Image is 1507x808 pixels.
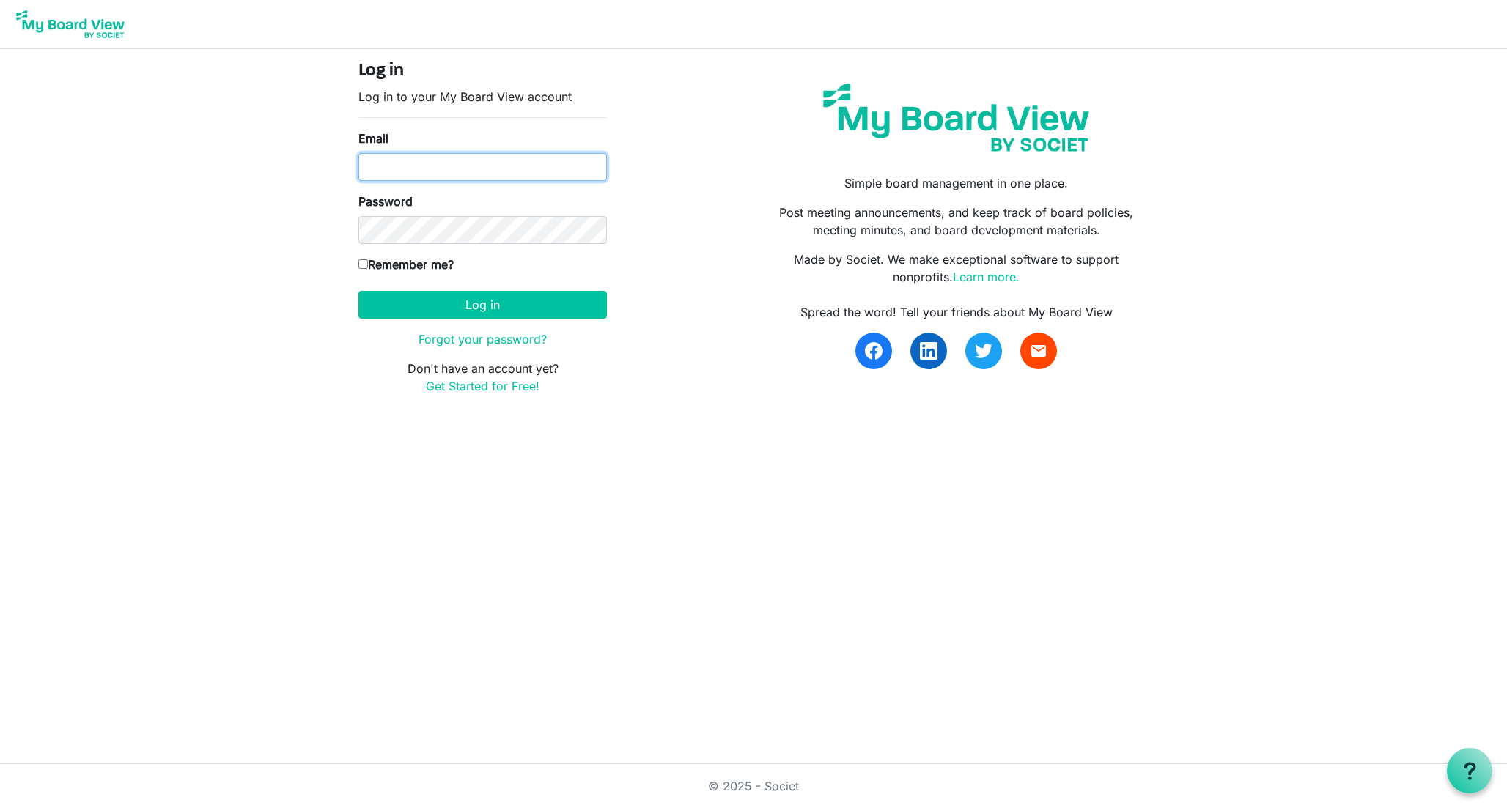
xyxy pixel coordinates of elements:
[358,291,607,319] button: Log in
[764,174,1149,192] p: Simple board management in one place.
[358,193,413,210] label: Password
[358,256,454,273] label: Remember me?
[581,158,598,176] keeper-lock: Open Keeper Popup
[920,342,937,360] img: linkedin.svg
[12,6,129,42] img: My Board View Logo
[764,251,1149,286] p: Made by Societ. We make exceptional software to support nonprofits.
[358,88,607,105] p: Log in to your My Board View account
[358,130,388,147] label: Email
[708,779,799,793] a: © 2025 - Societ
[358,61,607,82] h4: Log in
[865,342,883,360] img: facebook.svg
[358,360,607,395] p: Don't have an account yet?
[975,342,992,360] img: twitter.svg
[764,204,1149,239] p: Post meeting announcements, and keep track of board policies, meeting minutes, and board developm...
[953,270,1020,284] a: Learn more.
[1030,342,1047,360] span: email
[812,73,1100,163] img: my-board-view-societ.svg
[1020,333,1057,369] a: email
[764,303,1149,321] div: Spread the word! Tell your friends about My Board View
[358,259,368,269] input: Remember me?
